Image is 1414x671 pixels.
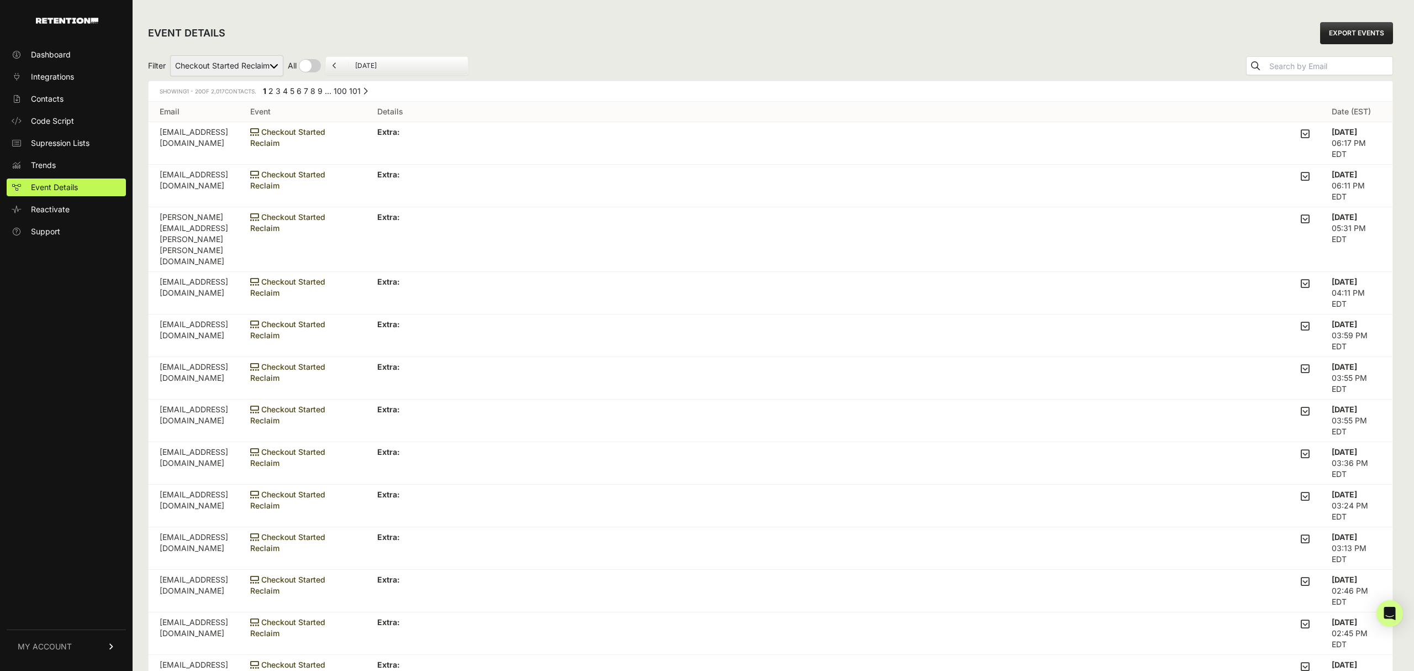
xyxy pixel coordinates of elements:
[187,88,202,95] span: 1 - 20
[263,86,266,96] em: Page 1
[239,102,366,122] th: Event
[31,71,74,82] span: Integrations
[149,272,239,314] td: [EMAIL_ADDRESS][DOMAIN_NAME]
[1321,357,1392,400] td: 03:55 PM EDT
[250,362,325,382] span: Checkout Started Reclaim
[31,116,74,127] span: Code Script
[377,319,400,329] strong: Extra:
[297,86,302,96] a: Page 6
[1267,59,1392,74] input: Search by Email
[1321,272,1392,314] td: 04:11 PM EDT
[318,86,323,96] a: Page 9
[7,179,126,196] a: Event Details
[377,277,400,286] strong: Extra:
[1321,314,1392,357] td: 03:59 PM EDT
[366,102,1321,122] th: Details
[149,570,239,612] td: [EMAIL_ADDRESS][DOMAIN_NAME]
[250,447,325,468] span: Checkout Started Reclaim
[1332,575,1357,584] strong: [DATE]
[1320,22,1393,44] a: EXPORT EVENTS
[1321,165,1392,207] td: 06:11 PM EDT
[250,617,325,638] span: Checkout Started Reclaim
[1332,532,1357,542] strong: [DATE]
[250,490,325,510] span: Checkout Started Reclaim
[377,170,400,179] strong: Extra:
[31,138,89,149] span: Supression Lists
[149,357,239,400] td: [EMAIL_ADDRESS][DOMAIN_NAME]
[250,212,325,233] span: Checkout Started Reclaim
[283,86,288,96] a: Page 4
[1332,170,1357,179] strong: [DATE]
[310,86,315,96] a: Page 8
[304,86,308,96] a: Page 7
[7,630,126,663] a: MY ACCOUNT
[18,641,72,652] span: MY ACCOUNT
[250,319,325,340] span: Checkout Started Reclaim
[1321,442,1392,485] td: 03:36 PM EDT
[1332,405,1357,414] strong: [DATE]
[7,46,126,64] a: Dashboard
[290,86,294,96] a: Page 5
[377,212,400,222] strong: Extra:
[1321,102,1392,122] th: Date (EST)
[160,86,256,97] div: Showing of
[377,405,400,414] strong: Extra:
[1321,612,1392,655] td: 02:45 PM EDT
[250,127,325,148] span: Checkout Started Reclaim
[325,86,331,96] span: …
[250,170,325,190] span: Checkout Started Reclaim
[7,68,126,86] a: Integrations
[170,55,283,76] select: Filter
[1321,485,1392,527] td: 03:24 PM EDT
[31,204,70,215] span: Reactivate
[209,88,256,95] span: Contacts.
[250,277,325,297] span: Checkout Started Reclaim
[149,612,239,655] td: [EMAIL_ADDRESS][DOMAIN_NAME]
[7,201,126,218] a: Reactivate
[334,86,347,96] a: Page 100
[149,527,239,570] td: [EMAIL_ADDRESS][DOMAIN_NAME]
[36,18,98,24] img: Retention.com
[1321,527,1392,570] td: 03:13 PM EDT
[7,90,126,108] a: Contacts
[1332,447,1357,457] strong: [DATE]
[31,160,56,171] span: Trends
[377,490,400,499] strong: Extra:
[1332,490,1357,499] strong: [DATE]
[1321,207,1392,272] td: 05:31 PM EDT
[149,122,239,165] td: [EMAIL_ADDRESS][DOMAIN_NAME]
[1332,127,1357,137] strong: [DATE]
[149,165,239,207] td: [EMAIL_ADDRESS][DOMAIN_NAME]
[148,25,225,41] h2: EVENT DETAILS
[31,226,60,237] span: Support
[7,223,126,240] a: Support
[31,49,71,60] span: Dashboard
[31,182,78,193] span: Event Details
[377,532,400,542] strong: Extra:
[1332,277,1357,286] strong: [DATE]
[377,617,400,627] strong: Extra:
[250,532,325,553] span: Checkout Started Reclaim
[148,60,166,71] span: Filter
[268,86,273,96] a: Page 2
[1376,600,1403,627] div: Open Intercom Messenger
[1332,212,1357,222] strong: [DATE]
[7,134,126,152] a: Supression Lists
[1321,570,1392,612] td: 02:46 PM EDT
[1332,617,1357,627] strong: [DATE]
[377,447,400,457] strong: Extra:
[349,86,361,96] a: Page 101
[31,93,64,104] span: Contacts
[250,575,325,595] span: Checkout Started Reclaim
[377,660,400,669] strong: Extra:
[377,575,400,584] strong: Extra:
[377,362,400,371] strong: Extra:
[149,102,239,122] th: Email
[149,485,239,527] td: [EMAIL_ADDRESS][DOMAIN_NAME]
[1321,122,1392,165] td: 06:17 PM EDT
[377,127,400,137] strong: Extra:
[149,314,239,357] td: [EMAIL_ADDRESS][DOMAIN_NAME]
[7,112,126,130] a: Code Script
[149,400,239,442] td: [EMAIL_ADDRESS][DOMAIN_NAME]
[149,442,239,485] td: [EMAIL_ADDRESS][DOMAIN_NAME]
